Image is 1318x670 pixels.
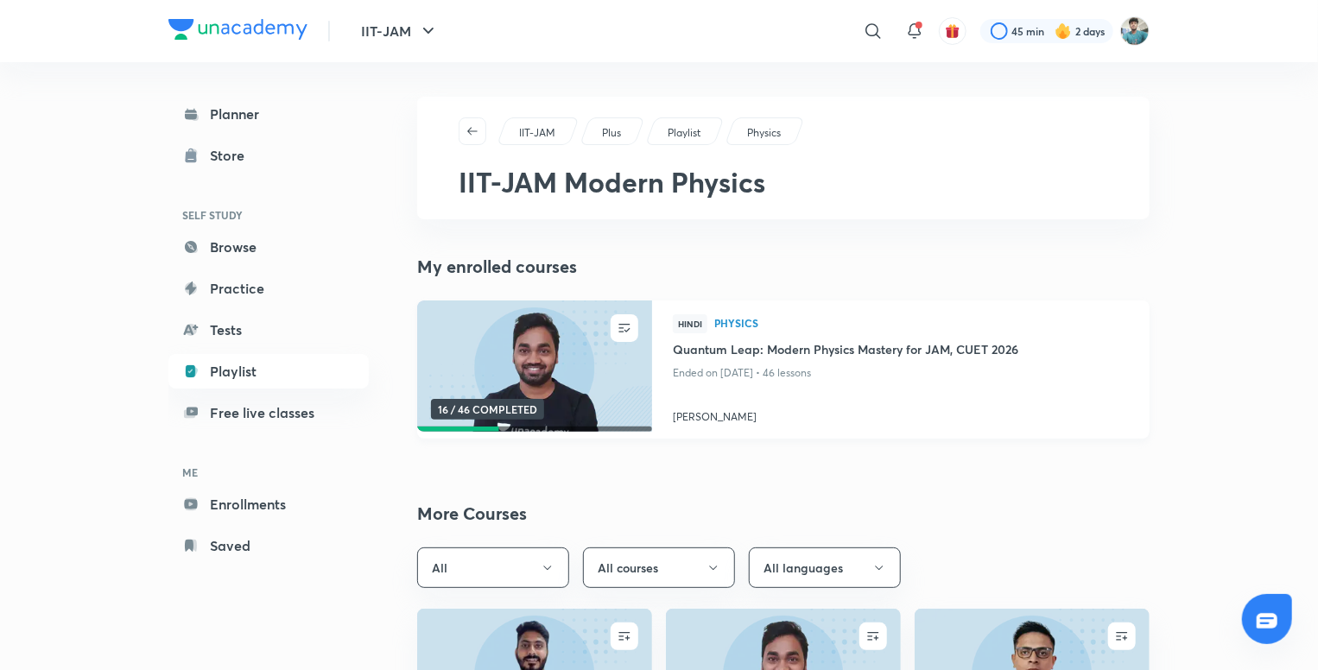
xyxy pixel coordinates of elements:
h2: More Courses [417,501,1150,527]
h6: ME [168,458,369,487]
a: Enrollments [168,487,369,521]
a: new-thumbnail16 / 46 COMPLETED [417,300,652,439]
img: avatar [945,23,960,39]
a: Physics [745,125,784,141]
div: Store [210,145,255,166]
button: avatar [939,17,966,45]
a: Quantum Leap: Modern Physics Mastery for JAM, CUET 2026 [673,340,1129,362]
a: Plus [599,125,624,141]
a: [PERSON_NAME] [673,402,1129,425]
span: Hindi [673,314,707,333]
h6: SELF STUDY [168,200,369,230]
p: Physics [747,125,781,141]
img: ARINDAM MONDAL [1120,16,1150,46]
button: All [417,547,569,588]
span: IIT-JAM Modern Physics [459,163,765,200]
a: Browse [168,230,369,264]
a: Planner [168,97,369,131]
a: Practice [168,271,369,306]
h4: My enrolled courses [417,254,1150,280]
a: IIT-JAM [516,125,559,141]
a: Playlist [665,125,704,141]
button: All courses [583,547,735,588]
img: new-thumbnail [415,300,654,433]
a: Company Logo [168,19,307,44]
button: IIT-JAM [351,14,449,48]
a: Playlist [168,354,369,389]
p: IIT-JAM [519,125,555,141]
p: Ended on [DATE] • 46 lessons [673,362,1129,384]
img: streak [1055,22,1072,40]
p: Playlist [668,125,700,141]
img: Company Logo [168,19,307,40]
a: Saved [168,528,369,563]
span: Physics [714,318,1129,328]
a: Tests [168,313,369,347]
a: Free live classes [168,395,369,430]
span: 16 / 46 COMPLETED [431,399,544,420]
a: Physics [714,318,1129,330]
a: Store [168,138,369,173]
p: Plus [602,125,621,141]
button: All languages [749,547,901,588]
